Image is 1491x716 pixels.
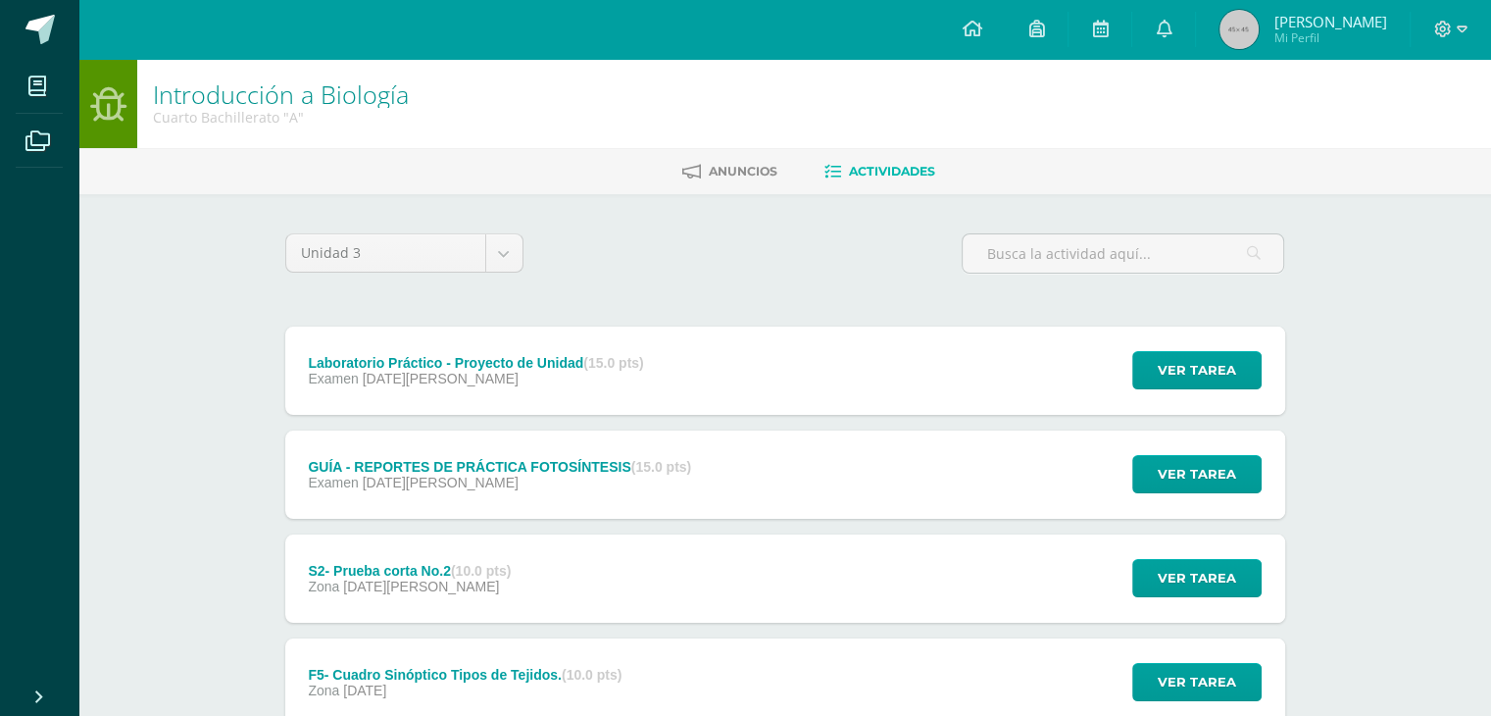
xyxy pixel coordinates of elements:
[363,371,519,386] span: [DATE][PERSON_NAME]
[1132,351,1262,389] button: Ver tarea
[153,77,409,111] a: Introducción a Biología
[308,355,643,371] div: Laboratorio Práctico - Proyecto de Unidad
[1273,29,1386,46] span: Mi Perfil
[308,667,621,683] div: F5- Cuadro Sinóptico Tipos de Tejidos.
[451,563,511,579] strong: (10.0 pts)
[709,164,777,179] span: Anuncios
[308,563,511,579] div: S2- Prueba corta No.2
[1158,456,1236,492] span: Ver tarea
[286,234,522,272] a: Unidad 3
[849,164,935,179] span: Actividades
[308,459,691,475] div: GUÍA - REPORTES DE PRÁCTICA FOTOSÍNTESIS
[308,475,358,490] span: Examen
[682,156,777,187] a: Anuncios
[308,579,339,594] span: Zona
[1132,663,1262,701] button: Ver tarea
[153,108,409,127] div: Cuarto Bachillerato 'A'
[153,80,409,108] h1: Introducción a Biología
[343,579,499,594] span: [DATE][PERSON_NAME]
[1273,12,1386,31] span: [PERSON_NAME]
[1219,10,1259,49] img: 45x45
[343,683,386,698] span: [DATE]
[562,667,621,683] strong: (10.0 pts)
[583,355,643,371] strong: (15.0 pts)
[1158,352,1236,388] span: Ver tarea
[308,371,358,386] span: Examen
[1132,455,1262,493] button: Ver tarea
[308,683,339,698] span: Zona
[363,475,519,490] span: [DATE][PERSON_NAME]
[1158,560,1236,596] span: Ver tarea
[1158,664,1236,700] span: Ver tarea
[963,234,1283,273] input: Busca la actividad aquí...
[631,459,691,475] strong: (15.0 pts)
[824,156,935,187] a: Actividades
[1132,559,1262,597] button: Ver tarea
[301,234,471,272] span: Unidad 3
